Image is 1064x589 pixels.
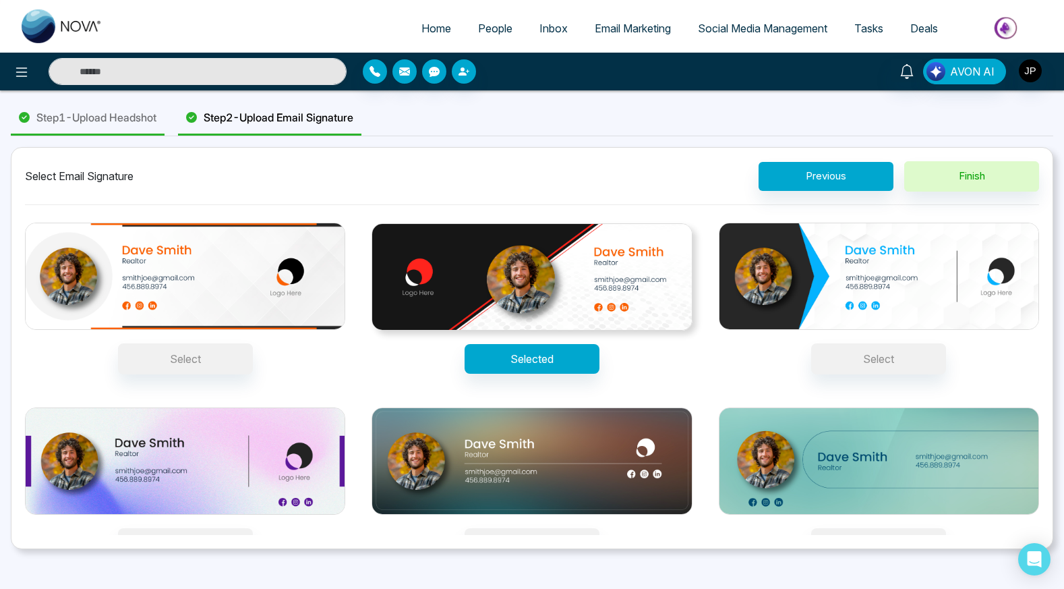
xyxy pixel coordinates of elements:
img: 1723556050.jpg [25,408,345,515]
span: Inbox [539,22,568,35]
a: Social Media Management [684,16,841,41]
span: Step 2 - Upload Email Signature [204,109,353,125]
span: Social Media Management [698,22,827,35]
img: 1723556038.jpg [719,223,1039,330]
a: Inbox [526,16,581,41]
button: Previous [759,162,893,191]
img: Lead Flow [926,62,945,81]
div: Select Email Signature [25,168,134,184]
span: Home [421,22,451,35]
a: Email Marketing [581,16,684,41]
button: Select [118,343,253,374]
a: Tasks [841,16,897,41]
a: People [465,16,526,41]
button: Select [465,528,599,559]
img: 1723556007.jpg [25,223,345,330]
span: Step 1 - Upload Headshot [36,109,156,125]
button: Select [118,528,253,559]
div: Open Intercom Messenger [1018,543,1051,576]
img: User Avatar [1019,59,1042,82]
button: Finish [904,161,1039,192]
span: Deals [910,22,938,35]
span: Tasks [854,22,883,35]
img: 1723556066.jpg [372,408,692,515]
a: Deals [897,16,951,41]
span: People [478,22,512,35]
button: Select [811,528,946,559]
img: Market-place.gif [958,13,1056,43]
a: Home [408,16,465,41]
button: AVON AI [923,59,1006,84]
img: 1723556020.jpg [372,223,692,331]
span: Email Marketing [595,22,671,35]
img: 1723556080.jpg [719,408,1039,515]
button: Select [811,343,946,374]
img: Nova CRM Logo [22,9,102,43]
span: AVON AI [950,63,995,80]
button: Selected [465,344,599,374]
